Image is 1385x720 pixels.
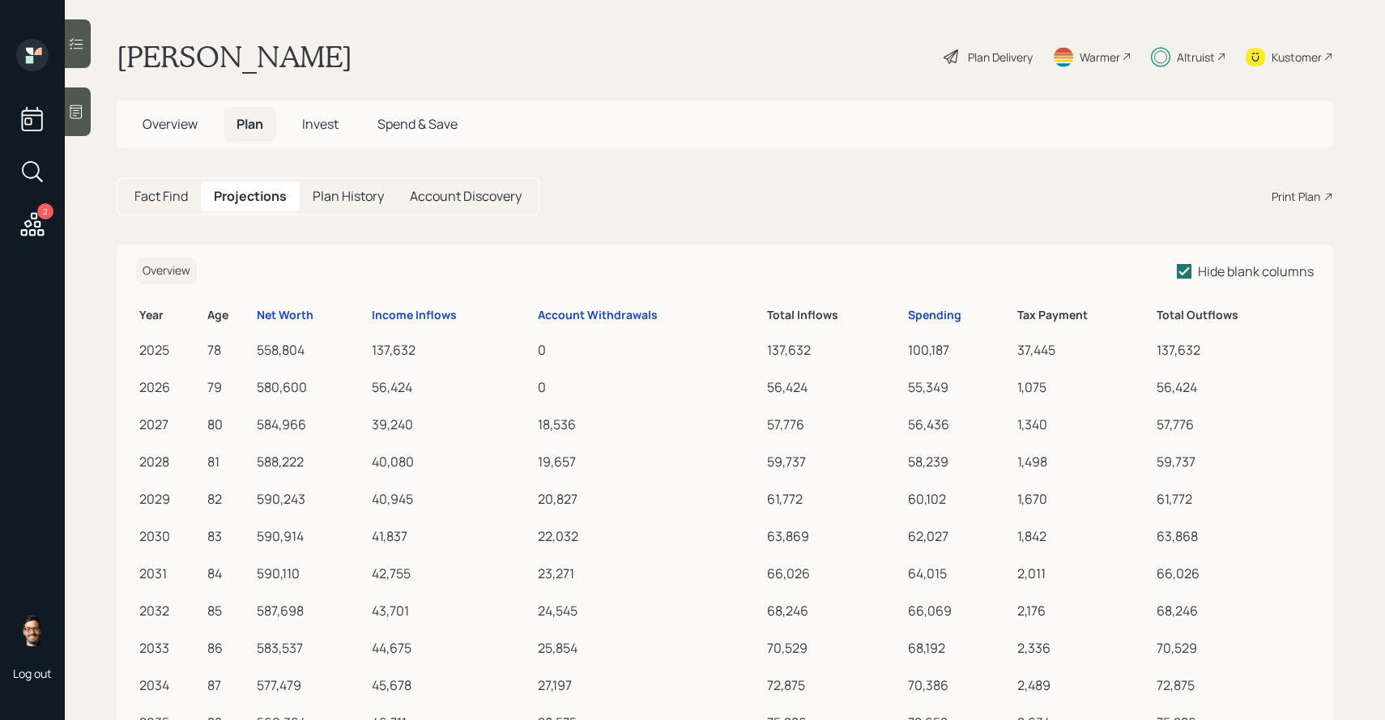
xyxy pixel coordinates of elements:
div: 20,827 [538,489,761,509]
div: 583,537 [257,638,365,658]
div: 37,445 [1017,340,1150,360]
h6: Age [207,309,251,322]
div: 83 [207,526,251,546]
div: 2025 [139,340,201,360]
div: 19,657 [538,452,761,471]
div: 1,498 [1017,452,1150,471]
div: 60,102 [908,489,1010,509]
div: 68,192 [908,638,1010,658]
label: Hide blank columns [1177,262,1314,280]
div: 18,536 [538,415,761,434]
div: 580,600 [257,377,365,397]
div: 63,868 [1157,526,1310,546]
div: 2 [37,203,53,219]
div: 57,776 [1157,415,1310,434]
div: Spending [908,309,961,322]
div: 2030 [139,526,201,546]
div: 72,875 [1157,675,1310,695]
div: 56,424 [372,377,531,397]
div: 137,632 [767,340,901,360]
div: Plan Delivery [968,49,1033,66]
div: 2,011 [1017,564,1150,583]
div: 2028 [139,452,201,471]
div: 84 [207,564,251,583]
div: 137,632 [372,340,531,360]
div: 2,176 [1017,601,1150,620]
div: 2,336 [1017,638,1150,658]
div: 86 [207,638,251,658]
div: 587,698 [257,601,365,620]
div: 1,842 [1017,526,1150,546]
div: 1,075 [1017,377,1150,397]
div: 56,424 [767,377,901,397]
div: Kustomer [1272,49,1322,66]
div: 56,436 [908,415,1010,434]
div: 40,945 [372,489,531,509]
div: 25,854 [538,638,761,658]
div: 79 [207,377,251,397]
div: 85 [207,601,251,620]
div: 59,737 [767,452,901,471]
h5: Plan History [313,189,384,204]
div: Account Withdrawals [538,309,658,322]
h5: Account Discovery [410,189,522,204]
div: Print Plan [1272,188,1320,205]
div: 44,675 [372,638,531,658]
div: 62,027 [908,526,1010,546]
div: 584,966 [257,415,365,434]
div: 2032 [139,601,201,620]
img: sami-boghos-headshot.png [16,614,49,646]
div: 82 [207,489,251,509]
div: 57,776 [767,415,901,434]
div: 80 [207,415,251,434]
div: 1,670 [1017,489,1150,509]
h6: Year [139,309,201,322]
span: Overview [143,115,198,133]
div: 2026 [139,377,201,397]
div: Altruist [1177,49,1215,66]
h5: Projections [214,189,287,204]
div: 577,479 [257,675,365,695]
div: 70,529 [1157,638,1310,658]
div: 78 [207,340,251,360]
div: 2027 [139,415,201,434]
div: 2034 [139,675,201,695]
div: 0 [538,340,761,360]
div: 87 [207,675,251,695]
div: 61,772 [1157,489,1310,509]
div: 590,914 [257,526,365,546]
div: 24,545 [538,601,761,620]
div: 70,529 [767,638,901,658]
div: 70,386 [908,675,1010,695]
div: 1,340 [1017,415,1150,434]
div: 558,804 [257,340,365,360]
div: 66,069 [908,601,1010,620]
div: 22,032 [538,526,761,546]
div: 56,424 [1157,377,1310,397]
div: Income Inflows [372,309,457,322]
h5: Fact Find [134,189,188,204]
div: 27,197 [538,675,761,695]
div: 41,837 [372,526,531,546]
div: 59,737 [1157,452,1310,471]
div: 68,246 [1157,601,1310,620]
span: Overview [143,262,190,278]
div: 2031 [139,564,201,583]
div: Log out [13,666,52,681]
div: 63,869 [767,526,901,546]
div: 23,271 [538,564,761,583]
div: 58,239 [908,452,1010,471]
div: 590,243 [257,489,365,509]
div: 66,026 [767,564,901,583]
h6: Tax Payment [1017,309,1150,322]
div: 137,632 [1157,340,1310,360]
span: Spend & Save [377,115,458,133]
div: 66,026 [1157,564,1310,583]
div: 45,678 [372,675,531,695]
div: 40,080 [372,452,531,471]
div: 64,015 [908,564,1010,583]
div: Warmer [1080,49,1120,66]
span: Invest [302,115,339,133]
div: 100,187 [908,340,1010,360]
div: Net Worth [257,309,313,322]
